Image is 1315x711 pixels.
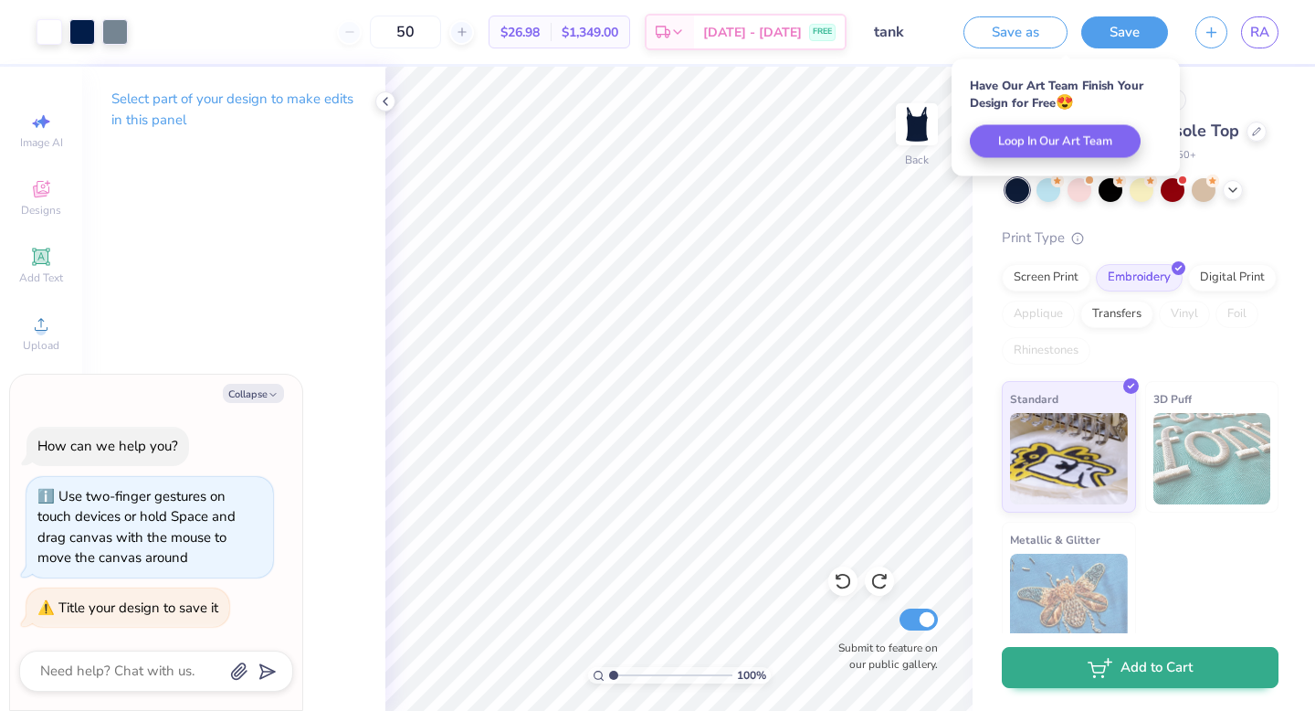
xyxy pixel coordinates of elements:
button: Save [1081,16,1168,48]
img: Metallic & Glitter [1010,554,1128,645]
div: Back [905,152,929,168]
a: RA [1241,16,1278,48]
span: Upload [23,338,59,353]
div: How can we help you? [37,437,178,455]
input: – – [370,16,441,48]
div: Vinyl [1159,301,1210,328]
button: Add to Cart [1002,647,1278,688]
div: Print Type [1002,228,1278,249]
span: [DATE] - [DATE] [703,23,802,42]
button: Collapse [223,384,284,403]
p: Select part of your design to make edits in this panel [111,89,356,131]
label: Submit to feature on our public gallery. [828,640,938,673]
span: RA [1250,22,1269,43]
button: Save as [963,16,1068,48]
div: Digital Print [1188,264,1277,292]
img: 3D Puff [1153,413,1271,504]
span: 😍 [1056,92,1074,112]
span: Metallic & Glitter [1010,530,1100,549]
img: Standard [1010,413,1128,504]
input: Untitled Design [860,14,950,50]
div: Screen Print [1002,264,1090,292]
div: Title your design to save it [58,599,218,617]
div: Foil [1215,301,1258,328]
div: Rhinestones [1002,337,1090,365]
img: Back [899,106,935,143]
span: 100 % [737,667,766,684]
div: Transfers [1080,301,1153,328]
span: Standard [1010,389,1058,409]
div: Have Our Art Team Finish Your Design for Free [970,78,1162,111]
button: Loop In Our Art Team [970,125,1141,158]
span: 3D Puff [1153,389,1192,409]
span: Designs [21,203,61,218]
div: Applique [1002,301,1075,328]
div: Embroidery [1096,264,1183,292]
span: Image AI [20,135,63,150]
span: Add Text [19,271,63,285]
span: FREE [813,26,832,38]
span: $1,349.00 [562,23,618,42]
div: Use two-finger gestures on touch devices or hold Space and drag canvas with the mouse to move the... [37,487,236,568]
span: $26.98 [500,23,540,42]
